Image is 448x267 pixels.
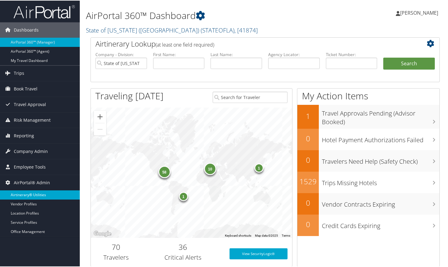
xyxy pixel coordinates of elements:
[201,25,234,34] span: ( STATEOFLA )
[297,104,439,128] a: 1Travel Approvals Pending (Advisor Booked)
[14,96,46,112] span: Travel Approval
[326,51,377,57] label: Ticket Number:
[213,91,287,102] input: Search for Traveler
[14,143,48,158] span: Company Admin
[14,22,39,37] span: Dashboards
[383,57,435,69] button: Search
[297,150,439,171] a: 0Travelers Need Help (Safety Check)
[297,128,439,150] a: 0Hotel Payment Authorizations Failed
[225,233,251,237] button: Keyboard shortcuts
[86,9,325,21] h1: AirPortal 360™ Dashboard
[14,159,46,174] span: Employee Tools
[95,253,137,261] h3: Travelers
[255,233,278,237] span: Map data ©2025
[297,176,319,186] h2: 1529
[14,174,50,190] span: AirPortal® Admin
[95,89,164,102] h1: Traveling [DATE]
[204,162,216,174] div: 10
[322,175,439,187] h3: Trips Missing Hotels
[146,253,220,261] h3: Critical Alerts
[282,233,290,237] a: Terms (opens in new tab)
[14,128,34,143] span: Reporting
[268,51,320,57] label: Agency Locator:
[179,191,188,200] div: 1
[297,110,319,121] h2: 1
[158,165,170,177] div: 58
[400,9,438,16] span: [PERSON_NAME]
[94,123,106,135] button: Zoom out
[297,197,319,208] h2: 0
[254,163,264,172] div: 1
[322,196,439,208] h3: Vendor Contracts Expiring
[322,105,439,126] h3: Travel Approvals Pending (Advisor Booked)
[14,112,51,127] span: Risk Management
[297,171,439,193] a: 1529Trips Missing Hotels
[146,241,220,252] h2: 36
[95,38,406,48] h2: Airtinerary Lookup
[322,154,439,165] h3: Travelers Need Help (Safety Check)
[14,65,24,80] span: Trips
[92,229,113,237] img: Google
[92,229,113,237] a: Open this area in Google Maps (opens a new window)
[322,132,439,144] h3: Hotel Payment Authorizations Failed
[156,41,214,48] span: (at least one field required)
[297,214,439,235] a: 0Credit Cards Expiring
[322,218,439,230] h3: Credit Cards Expiring
[14,4,75,18] img: airportal-logo.png
[297,193,439,214] a: 0Vendor Contracts Expiring
[95,241,137,252] h2: 70
[230,248,288,259] a: View SecurityLogic®
[297,154,319,165] h2: 0
[14,81,37,96] span: Book Travel
[234,25,258,34] span: , [ 41874 ]
[94,110,106,122] button: Zoom in
[86,25,258,34] a: State of [US_STATE] ([GEOGRAPHIC_DATA])
[297,219,319,229] h2: 0
[297,89,439,102] h1: My Action Items
[396,3,444,21] a: [PERSON_NAME]
[153,51,205,57] label: First Name:
[210,51,262,57] label: Last Name:
[95,51,147,57] label: Company - Division:
[297,133,319,143] h2: 0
